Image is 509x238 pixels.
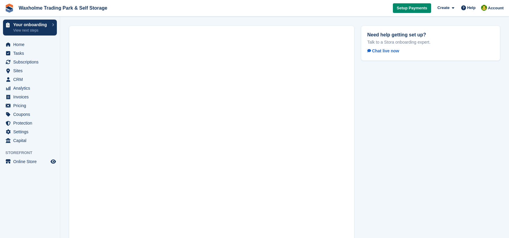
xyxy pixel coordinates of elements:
[397,5,427,11] span: Setup Payments
[13,58,49,66] span: Subscriptions
[3,101,57,110] a: menu
[3,119,57,127] a: menu
[13,157,49,166] span: Online Store
[3,110,57,119] a: menu
[3,49,57,57] a: menu
[367,32,494,38] h2: Need help getting set up?
[3,136,57,145] a: menu
[3,20,57,36] a: Your onboarding View next steps
[3,128,57,136] a: menu
[50,158,57,165] a: Preview store
[3,84,57,92] a: menu
[13,75,49,84] span: CRM
[3,66,57,75] a: menu
[367,47,404,54] a: Chat live now
[3,40,57,49] a: menu
[13,128,49,136] span: Settings
[3,58,57,66] a: menu
[3,93,57,101] a: menu
[13,49,49,57] span: Tasks
[367,48,399,53] span: Chat live now
[393,3,431,13] a: Setup Payments
[467,5,476,11] span: Help
[437,5,449,11] span: Create
[3,157,57,166] a: menu
[13,93,49,101] span: Invoices
[16,3,110,13] a: Waxholme Trading Park & Self Storage
[367,39,494,45] p: Talk to a Stora onboarding expert.
[13,101,49,110] span: Pricing
[488,5,504,11] span: Account
[13,23,49,27] p: Your onboarding
[5,4,14,13] img: stora-icon-8386f47178a22dfd0bd8f6a31ec36ba5ce8667c1dd55bd0f319d3a0aa187defe.svg
[5,150,60,156] span: Storefront
[3,75,57,84] a: menu
[13,119,49,127] span: Protection
[13,28,49,33] p: View next steps
[13,110,49,119] span: Coupons
[481,5,487,11] img: Waxholme Self Storage
[13,136,49,145] span: Capital
[13,84,49,92] span: Analytics
[13,40,49,49] span: Home
[13,66,49,75] span: Sites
